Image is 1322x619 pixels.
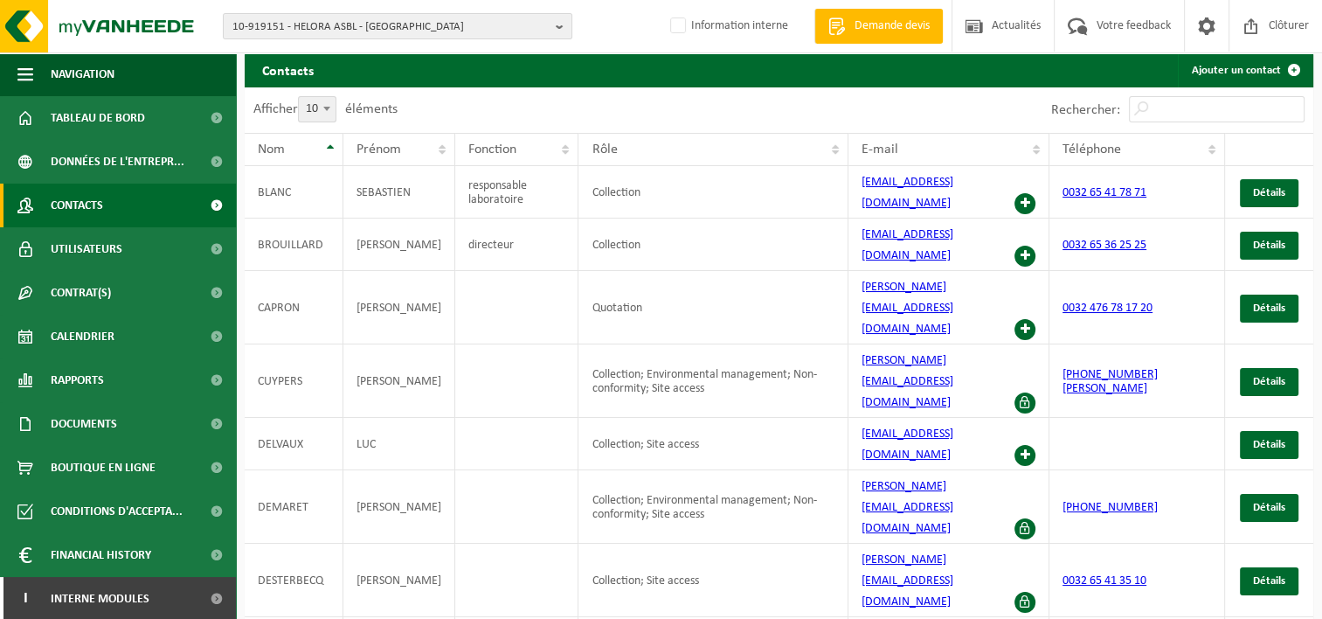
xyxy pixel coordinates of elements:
[814,9,943,44] a: Demande devis
[1253,303,1285,314] span: Détails
[51,140,184,184] span: Données de l'entrepr...
[578,470,848,544] td: Collection; Environmental management; Non-conformity; Site access
[245,344,343,418] td: CUYPERS
[578,344,848,418] td: Collection; Environmental management; Non-conformity; Site access
[51,184,103,227] span: Contacts
[578,544,848,617] td: Collection; Site access
[455,219,578,271] td: directeur
[1253,439,1285,450] span: Détails
[862,354,953,409] a: [PERSON_NAME][EMAIL_ADDRESS][DOMAIN_NAME]
[245,470,343,544] td: DEMARET
[343,470,455,544] td: [PERSON_NAME]
[862,553,953,609] a: [PERSON_NAME][EMAIL_ADDRESS][DOMAIN_NAME]
[1178,52,1312,87] a: Ajouter un contact
[862,428,953,462] a: [EMAIL_ADDRESS][DOMAIN_NAME]
[343,271,455,344] td: [PERSON_NAME]
[1051,103,1120,117] label: Rechercher:
[245,271,343,344] td: CAPRON
[1240,179,1298,207] a: Détails
[862,176,953,210] a: [EMAIL_ADDRESS][DOMAIN_NAME]
[578,271,848,344] td: Quotation
[1240,494,1298,522] a: Détails
[343,344,455,418] td: [PERSON_NAME]
[51,96,145,140] span: Tableau de bord
[343,418,455,470] td: LUC
[245,166,343,219] td: BLANC
[245,544,343,617] td: DESTERBECQ
[862,228,953,262] a: [EMAIL_ADDRESS][DOMAIN_NAME]
[1062,302,1152,315] a: 0032 476 78 17 20
[862,143,898,156] span: E-mail
[356,143,401,156] span: Prénom
[51,315,114,358] span: Calendrier
[1240,295,1298,323] a: Détails
[1062,574,1146,588] a: 0032 65 41 35 10
[232,14,549,40] span: 10-919151 - HELORA ASBL - [GEOGRAPHIC_DATA]
[245,418,343,470] td: DELVAUX
[51,358,104,402] span: Rapports
[578,418,848,470] td: Collection; Site access
[1062,501,1158,514] a: [PHONE_NUMBER]
[1253,187,1285,198] span: Détails
[299,97,336,122] span: 10
[51,52,114,96] span: Navigation
[245,219,343,271] td: BROUILLARD
[253,102,398,116] label: Afficher éléments
[51,227,122,271] span: Utilisateurs
[343,166,455,219] td: SEBASTIEN
[51,446,156,490] span: Boutique en ligne
[468,143,516,156] span: Fonction
[578,166,848,219] td: Collection
[578,219,848,271] td: Collection
[1062,186,1146,199] a: 0032 65 41 78 71
[51,490,183,533] span: Conditions d'accepta...
[1240,431,1298,459] a: Détails
[258,143,285,156] span: Nom
[667,13,788,39] label: Information interne
[1253,502,1285,513] span: Détails
[343,544,455,617] td: [PERSON_NAME]
[1253,376,1285,387] span: Détails
[51,402,117,446] span: Documents
[343,219,455,271] td: [PERSON_NAME]
[1240,567,1298,595] a: Détails
[1253,240,1285,251] span: Détails
[1253,575,1285,587] span: Détails
[51,271,111,315] span: Contrat(s)
[1062,368,1158,395] a: [PHONE_NUMBER] [PERSON_NAME]
[1240,368,1298,396] a: Détails
[850,17,934,35] span: Demande devis
[1240,232,1298,260] a: Détails
[1062,239,1146,252] a: 0032 65 36 25 25
[223,13,572,39] button: 10-919151 - HELORA ASBL - [GEOGRAPHIC_DATA]
[455,166,578,219] td: responsable laboratoire
[1062,143,1121,156] span: Téléphone
[298,96,336,122] span: 10
[862,480,953,535] a: [PERSON_NAME][EMAIL_ADDRESS][DOMAIN_NAME]
[592,143,617,156] span: Rôle
[862,281,953,336] a: [PERSON_NAME][EMAIL_ADDRESS][DOMAIN_NAME]
[51,533,151,577] span: Financial History
[245,52,331,87] h2: Contacts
